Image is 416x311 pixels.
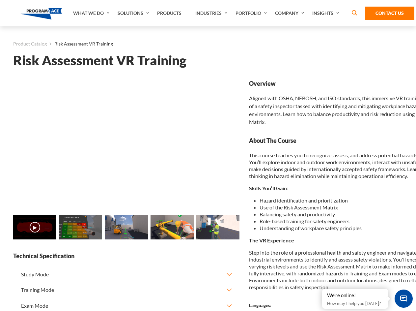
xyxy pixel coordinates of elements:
[13,215,56,239] img: Risk Assessment VR Training - Video 0
[13,79,238,206] iframe: Risk Assessment VR Training - Video 0
[327,299,383,307] p: How may I help you [DATE]?
[13,40,47,48] a: Product Catalog
[249,302,271,308] strong: Languages:
[365,7,414,20] a: Contact Us
[196,215,239,239] img: Risk Assessment VR Training - Preview 4
[13,267,238,282] button: Study Mode
[327,292,383,299] div: We're online!
[47,40,113,48] li: Risk Assessment VR Training
[30,222,40,233] button: ▶
[13,252,238,260] strong: Technical Specification
[13,282,238,297] button: Training Mode
[20,8,62,19] img: Program-Ace
[151,215,194,239] img: Risk Assessment VR Training - Preview 3
[59,215,102,239] img: Risk Assessment VR Training - Preview 1
[395,290,413,308] span: Chat Widget
[105,215,148,239] img: Risk Assessment VR Training - Preview 2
